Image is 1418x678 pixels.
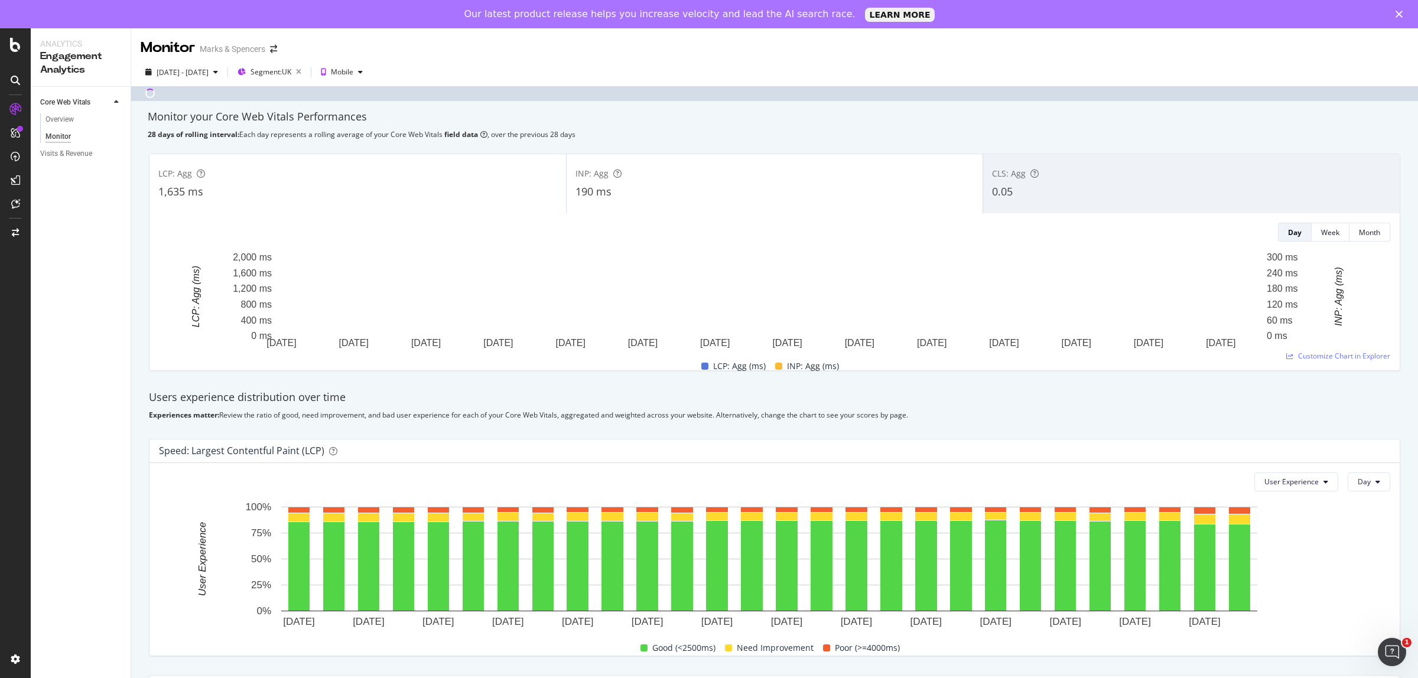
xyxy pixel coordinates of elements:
b: 28 days of rolling interval: [148,129,239,139]
text: 180 ms [1267,283,1297,294]
a: Customize Chart in Explorer [1286,351,1390,361]
button: Month [1349,223,1390,242]
span: Day [1358,477,1371,487]
span: CLS: Agg [992,168,1026,179]
div: Core Web Vitals [40,96,90,109]
span: 1 [1402,638,1412,647]
text: 100% [246,501,271,513]
button: [DATE] - [DATE] [141,63,223,82]
div: Close [1396,11,1407,18]
a: Monitor [45,131,122,143]
text: [DATE] [910,616,942,627]
text: [DATE] [1062,338,1091,348]
a: Visits & Revenue [40,148,122,160]
div: Visits & Revenue [40,148,92,160]
a: Core Web Vitals [40,96,110,109]
a: Overview [45,113,122,126]
text: [DATE] [989,338,1019,348]
div: Marks & Spencers [200,43,265,55]
div: Engagement Analytics [40,50,121,77]
svg: A chart. [159,501,1379,631]
span: Poor (>=4000ms) [835,641,900,655]
div: Week [1321,227,1339,237]
text: [DATE] [353,616,385,627]
div: Monitor your Core Web Vitals Performances [148,109,1401,125]
text: [DATE] [1134,338,1163,348]
text: [DATE] [562,616,594,627]
text: 120 ms [1267,299,1297,309]
text: 50% [251,553,271,565]
text: [DATE] [422,616,454,627]
iframe: Intercom live chat [1378,638,1406,666]
span: 0.05 [992,184,1013,198]
text: [DATE] [339,338,369,348]
div: Each day represents a rolling average of your Core Web Vitals , over the previous 28 days [148,129,1401,139]
text: [DATE] [628,338,658,348]
div: Users experience distribution over time [149,390,1400,405]
text: [DATE] [917,338,947,348]
text: [DATE] [772,338,802,348]
text: [DATE] [555,338,585,348]
text: 25% [251,579,271,591]
div: Speed: Largest Contentful Paint (LCP) [159,445,324,457]
text: [DATE] [1049,616,1081,627]
span: [DATE] - [DATE] [157,67,209,77]
div: Mobile [331,69,353,76]
text: 0 ms [1267,331,1287,341]
div: Day [1288,227,1302,237]
span: INP: Agg [575,168,609,179]
div: Our latest product release helps you increase velocity and lead the AI search race. [464,8,856,20]
div: Analytics [40,38,121,50]
span: 190 ms [575,184,612,198]
text: 60 ms [1267,315,1293,325]
text: 400 ms [241,315,272,325]
button: Day [1278,223,1312,242]
span: Good (<2500ms) [652,641,715,655]
text: [DATE] [1119,616,1151,627]
span: LCP: Agg (ms) [713,359,766,373]
span: Need Improvement [737,641,814,655]
text: 0 ms [251,331,272,341]
text: [DATE] [1206,338,1235,348]
div: Review the ratio of good, need improvement, and bad user experience for each of your Core Web Vit... [149,410,1400,420]
text: 0% [256,605,271,617]
text: [DATE] [845,338,874,348]
text: [DATE] [283,616,315,627]
b: Experiences matter: [149,410,219,420]
div: Overview [45,113,74,126]
svg: A chart. [159,251,1379,350]
text: [DATE] [411,338,441,348]
text: 1,200 ms [233,283,272,294]
text: 800 ms [241,299,272,309]
text: [DATE] [492,616,524,627]
div: Monitor [141,38,195,58]
span: Customize Chart in Explorer [1298,351,1390,361]
text: [DATE] [483,338,513,348]
text: [DATE] [841,616,873,627]
text: [DATE] [701,616,733,627]
text: INP: Agg (ms) [1334,267,1344,326]
text: User Experience [197,522,208,596]
button: Day [1348,472,1390,491]
div: arrow-right-arrow-left [270,45,277,53]
span: Segment: UK [251,67,291,77]
text: 1,600 ms [233,268,272,278]
span: User Experience [1264,477,1319,487]
text: [DATE] [1189,616,1221,627]
text: [DATE] [266,338,296,348]
span: LCP: Agg [158,168,192,179]
text: 2,000 ms [233,252,272,262]
button: Mobile [316,63,367,82]
button: User Experience [1254,472,1338,491]
span: INP: Agg (ms) [787,359,839,373]
text: [DATE] [980,616,1012,627]
a: LEARN MORE [865,8,935,22]
div: Monitor [45,131,71,143]
text: 300 ms [1267,252,1297,262]
span: 1,635 ms [158,184,203,198]
button: Week [1312,223,1349,242]
text: [DATE] [700,338,730,348]
text: 75% [251,527,271,539]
